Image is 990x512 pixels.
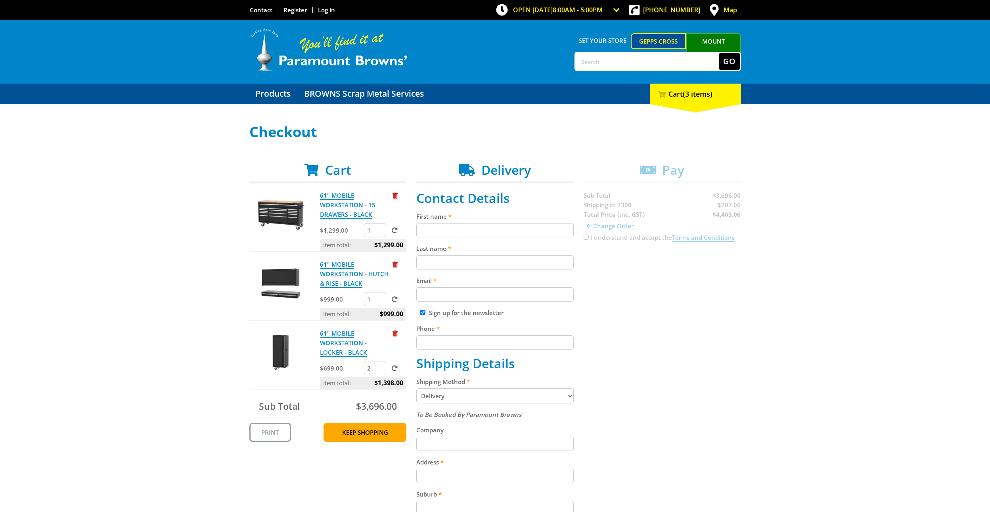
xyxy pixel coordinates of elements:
span: 8:00am - 5:00pm [553,6,603,14]
p: Item total: [320,239,406,251]
p: $1,299.00 [320,225,362,235]
a: Keep Shopping [324,423,406,442]
label: Email [416,276,574,285]
a: Go to the registration page [283,6,307,14]
a: Log in [318,6,335,14]
span: (3 items) [683,89,712,99]
label: First name [416,212,574,221]
div: Cart [650,84,741,104]
a: 61" MOBILE WORKSTATION - 15 DRAWERS - BLACK [320,191,375,219]
label: Sign up for the newsletter [429,309,504,317]
label: Shipping Method [416,377,574,386]
span: Sub Total [259,400,300,413]
em: To Be Booked By Paramount Browns' [416,411,523,418]
label: Address [416,457,574,467]
img: 61" MOBILE WORKSTATION - 15 DRAWERS - BLACK [257,191,304,238]
a: Gepps Cross [631,33,686,49]
h2: Shipping Details [416,356,574,371]
a: 61" MOBILE WORKSTATION - HUTCH & RISE - BLACK [320,260,389,288]
input: Please enter your first name. [416,223,574,237]
a: Go to the BROWNS Scrap Metal Services page [298,84,430,104]
input: Please enter your last name. [416,255,574,269]
select: Please select a shipping method. [416,388,574,403]
p: $999.00 [320,294,362,304]
span: Cart [325,161,351,178]
span: Set your store [574,33,631,48]
span: $1,299.00 [374,239,403,251]
span: $999.00 [380,308,403,320]
img: Paramount Browns' [249,28,408,72]
input: Please enter your email address. [416,287,574,302]
a: Print [249,423,291,442]
h2: Contact Details [416,191,574,206]
span: $3,696.00 [356,400,397,413]
input: Search [575,53,719,70]
span: Delivery [481,161,531,178]
span: OPEN [DATE] [513,6,603,14]
input: Please enter your telephone number. [416,335,574,350]
a: Remove from cart [393,191,398,199]
h1: Checkout [249,124,741,140]
p: $699.00 [320,363,362,373]
a: 61" MOBILE WORKSTATION - LOCKER - BLACK [320,329,367,357]
label: Phone [416,324,574,333]
input: Please enter your address. [416,469,574,483]
label: Company [416,425,574,435]
a: Remove from cart [393,260,398,268]
label: Last name [416,244,574,253]
span: $1,398.00 [374,377,403,389]
button: Go [719,53,740,70]
p: Item total: [320,377,406,389]
a: Go to the Products page [249,84,297,104]
p: Item total: [320,308,406,320]
img: 61" MOBILE WORKSTATION - LOCKER - BLACK [257,329,304,376]
a: Go to the Contact page [250,6,272,14]
img: 61" MOBILE WORKSTATION - HUTCH & RISE - BLACK [257,260,304,307]
label: Suburb [416,489,574,499]
a: Remove from cart [393,329,398,337]
a: Mount [PERSON_NAME] [686,33,741,63]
